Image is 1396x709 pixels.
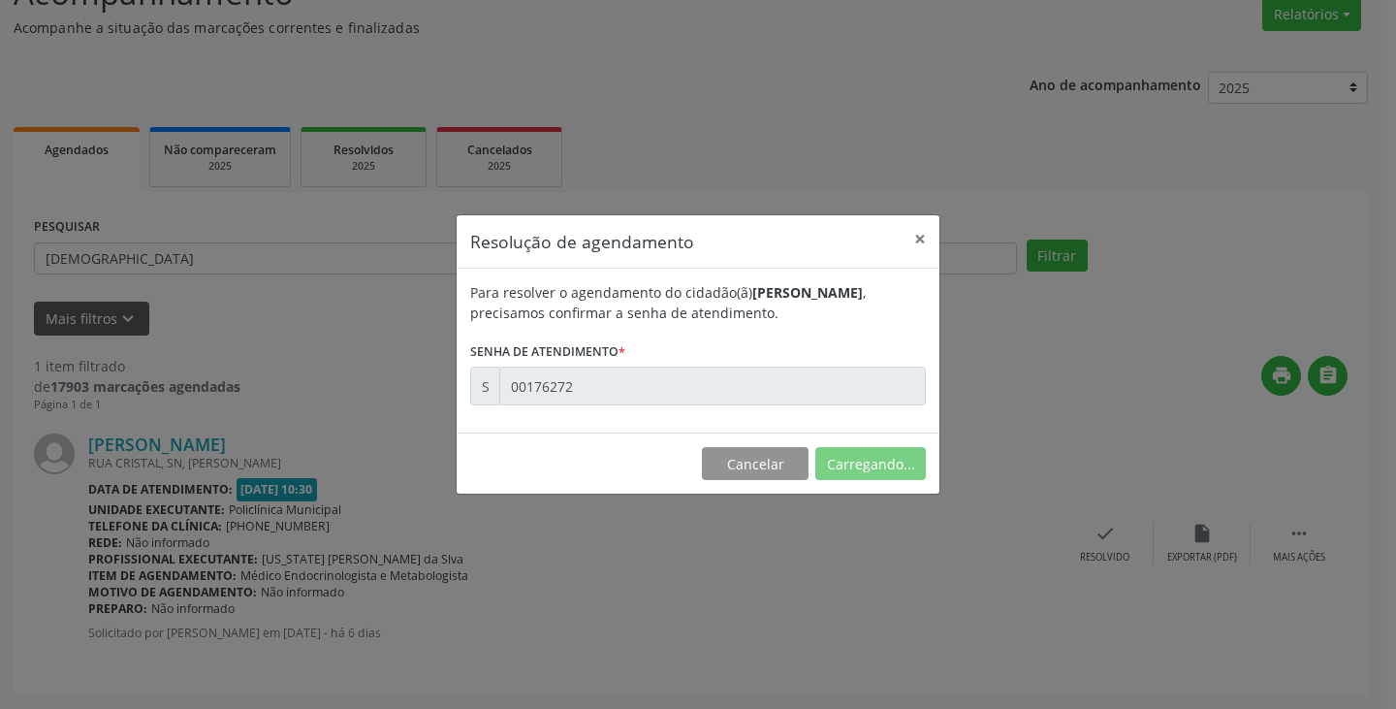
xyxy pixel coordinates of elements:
[815,447,926,480] button: Carregando...
[470,337,625,367] label: Senha de atendimento
[752,283,863,302] b: [PERSON_NAME]
[470,229,694,254] h5: Resolução de agendamento
[470,367,500,405] div: S
[702,447,809,480] button: Cancelar
[901,215,939,263] button: Close
[470,282,926,323] div: Para resolver o agendamento do cidadão(ã) , precisamos confirmar a senha de atendimento.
